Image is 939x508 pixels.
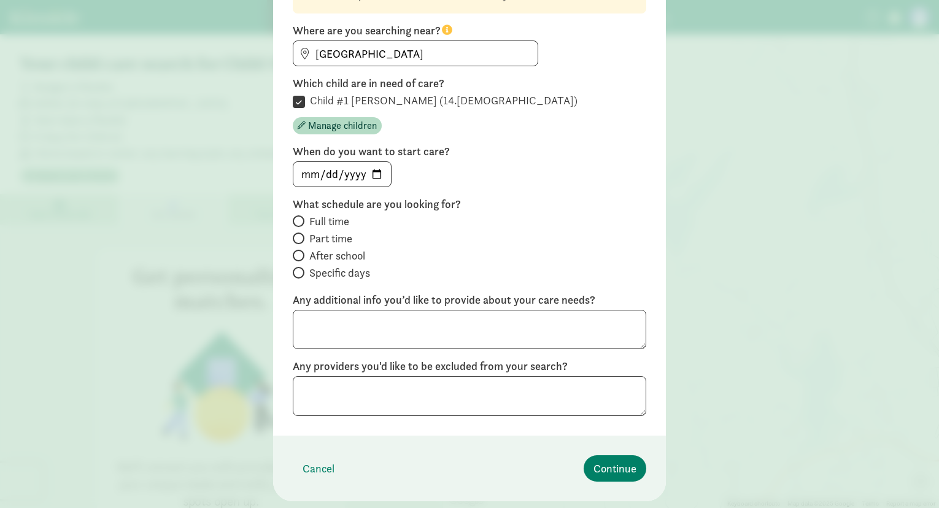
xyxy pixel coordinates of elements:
[293,76,646,91] label: Which child are in need of care?
[309,214,349,229] span: Full time
[293,23,646,38] label: Where are you searching near?
[308,118,377,133] span: Manage children
[293,41,538,66] input: Find address
[309,231,352,246] span: Part time
[309,248,365,263] span: After school
[303,460,334,477] span: Cancel
[293,293,646,307] label: Any additional info you’d like to provide about your care needs?
[293,144,646,159] label: When do you want to start care?
[584,455,646,482] button: Continue
[309,266,370,280] span: Specific days
[293,117,382,134] button: Manage children
[293,197,646,212] label: What schedule are you looking for?
[293,359,646,374] label: Any providers you'd like to be excluded from your search?
[305,93,578,108] label: Child #1 [PERSON_NAME] (14.[DEMOGRAPHIC_DATA])
[293,455,344,482] button: Cancel
[593,460,636,477] span: Continue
